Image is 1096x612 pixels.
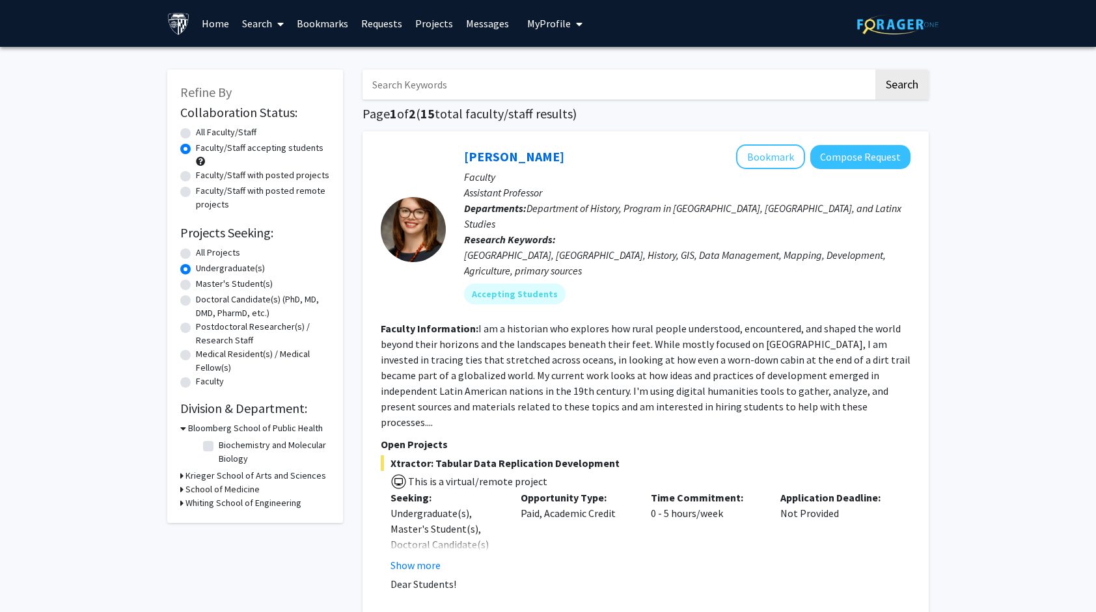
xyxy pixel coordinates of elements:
[180,84,232,100] span: Refine By
[196,293,330,320] label: Doctoral Candidate(s) (PhD, MD, DMD, PharmD, etc.)
[196,320,330,347] label: Postdoctoral Researcher(s) / Research Staff
[464,148,564,165] a: [PERSON_NAME]
[381,436,911,452] p: Open Projects
[185,469,326,483] h3: Krieger School of Arts and Sciences
[810,145,911,169] button: Compose Request to Casey Lurtz
[185,496,301,510] h3: Whiting School of Engineering
[188,421,323,435] h3: Bloomberg School of Public Health
[407,475,547,488] span: This is a virtual/remote project
[521,490,631,505] p: Opportunity Type:
[381,322,478,335] b: Faculty Information:
[409,105,416,122] span: 2
[420,105,435,122] span: 15
[290,1,355,46] a: Bookmarks
[236,1,290,46] a: Search
[196,184,330,211] label: Faculty/Staff with posted remote projects
[875,70,929,100] button: Search
[219,438,327,466] label: Biochemistry and Molecular Biology
[180,225,330,241] h2: Projects Seeking:
[464,185,911,200] p: Assistant Professor
[381,322,911,429] fg-read-more: I am a historian who explores how rural people understood, encountered, and shaped the world beyo...
[390,505,501,583] div: Undergraduate(s), Master's Student(s), Doctoral Candidate(s) (PhD, MD, DMD, PharmD, etc.)
[196,126,256,139] label: All Faculty/Staff
[641,490,771,573] div: 0 - 5 hours/week
[195,1,236,46] a: Home
[464,202,901,230] span: Department of History, Program in [GEOGRAPHIC_DATA], [GEOGRAPHIC_DATA], and Latinx Studies
[409,1,459,46] a: Projects
[180,105,330,120] h2: Collaboration Status:
[390,105,397,122] span: 1
[390,490,501,505] p: Seeking:
[771,490,901,573] div: Not Provided
[196,141,323,155] label: Faculty/Staff accepting students
[355,1,409,46] a: Requests
[10,553,55,602] iframe: Chat
[464,169,911,185] p: Faculty
[464,202,527,215] b: Departments:
[390,578,456,591] span: Dear Students!
[857,14,938,34] img: ForagerOne Logo
[363,70,873,100] input: Search Keywords
[511,490,641,573] div: Paid, Academic Credit
[180,401,330,416] h2: Division & Department:
[651,490,761,505] p: Time Commitment:
[464,284,566,304] mat-chip: Accepting Students
[196,246,240,259] label: All Projects
[390,557,441,573] button: Show more
[167,12,190,35] img: Johns Hopkins University Logo
[736,144,805,169] button: Add Casey Lurtz to Bookmarks
[185,483,260,496] h3: School of Medicine
[464,247,911,278] div: [GEOGRAPHIC_DATA], [GEOGRAPHIC_DATA], History, GIS, Data Management, Mapping, Development, Agricu...
[381,455,911,471] span: Xtractor: Tabular Data Replication Development
[196,347,330,375] label: Medical Resident(s) / Medical Fellow(s)
[363,106,929,122] h1: Page of ( total faculty/staff results)
[780,490,891,505] p: Application Deadline:
[196,261,265,275] label: Undergraduate(s)
[196,375,224,388] label: Faculty
[527,17,571,30] span: My Profile
[464,233,556,246] b: Research Keywords:
[459,1,515,46] a: Messages
[196,277,273,291] label: Master's Student(s)
[196,168,329,182] label: Faculty/Staff with posted projects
